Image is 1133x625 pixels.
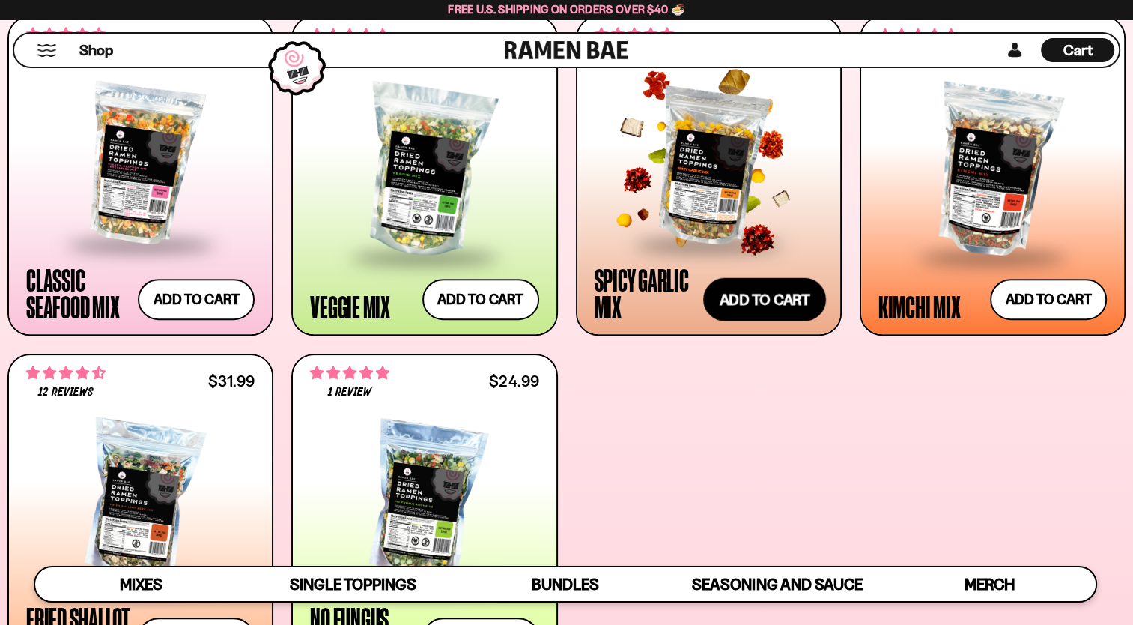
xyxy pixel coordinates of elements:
[878,293,961,320] div: Kimchi Mix
[860,16,1126,336] a: 4.76 stars 427 reviews $25.99 Kimchi Mix Add to cart
[26,266,130,320] div: Classic Seafood Mix
[489,374,538,388] div: $24.99
[965,575,1015,594] span: Merch
[576,16,842,336] a: 4.75 stars 944 reviews $25.99 Spicy Garlic Mix Add to cart
[884,567,1096,601] a: Merch
[671,567,883,601] a: Seasoning and Sauce
[138,279,255,320] button: Add to cart
[422,279,539,320] button: Add to cart
[290,575,416,594] span: Single Toppings
[120,575,162,594] span: Mixes
[7,16,273,336] a: 4.68 stars 2795 reviews $26.99 Classic Seafood Mix Add to cart
[291,16,557,336] a: 4.76 stars 1394 reviews $24.99 Veggie Mix Add to cart
[310,363,389,383] span: 5.00 stars
[35,567,247,601] a: Mixes
[595,266,699,320] div: Spicy Garlic Mix
[532,575,599,594] span: Bundles
[459,567,671,601] a: Bundles
[79,38,113,62] a: Shop
[208,374,255,388] div: $31.99
[247,567,459,601] a: Single Toppings
[1041,34,1114,67] div: Cart
[37,44,57,57] button: Mobile Menu Trigger
[692,575,862,594] span: Seasoning and Sauce
[990,279,1107,320] button: Add to cart
[448,2,685,16] span: Free U.S. Shipping on Orders over $40 🍜
[310,293,390,320] div: Veggie Mix
[1063,41,1093,59] span: Cart
[703,278,826,321] button: Add to cart
[79,40,113,61] span: Shop
[38,387,94,399] span: 12 reviews
[26,363,106,383] span: 4.67 stars
[328,387,371,399] span: 1 review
